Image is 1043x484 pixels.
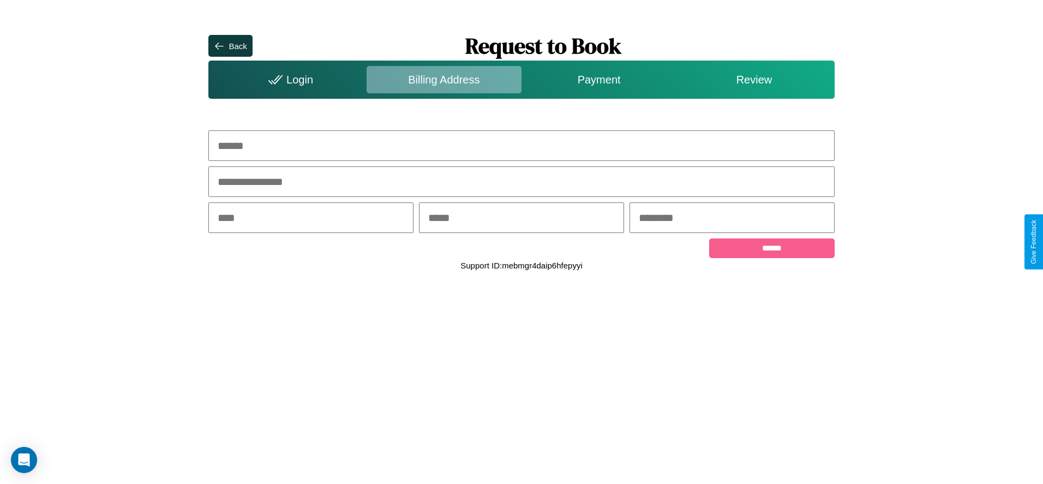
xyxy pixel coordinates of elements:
div: Login [211,66,366,93]
div: Back [229,41,247,51]
div: Review [676,66,831,93]
div: Payment [521,66,676,93]
button: Back [208,35,252,57]
p: Support ID: mebmgr4daip6hfepyyi [460,258,582,273]
div: Give Feedback [1030,220,1038,264]
h1: Request to Book [253,31,835,61]
div: Open Intercom Messenger [11,447,37,473]
div: Billing Address [367,66,521,93]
